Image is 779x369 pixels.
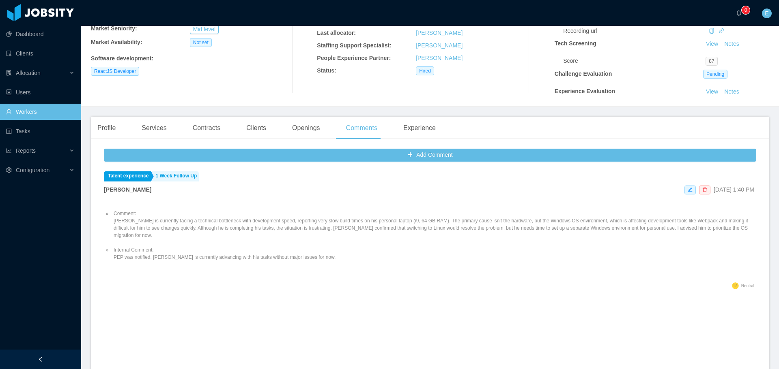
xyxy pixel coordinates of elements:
[240,117,273,139] div: Clients
[714,186,754,193] span: [DATE] 1:40 PM
[736,10,742,16] i: icon: bell
[703,41,721,47] a: View
[16,167,49,173] span: Configuration
[91,67,139,76] span: ReactJS Developer
[135,117,173,139] div: Services
[16,70,41,76] span: Allocation
[6,167,12,173] i: icon: setting
[16,147,36,154] span: Reports
[6,104,75,120] a: icon: userWorkers
[190,38,212,47] span: Not set
[702,187,707,192] i: icon: delete
[688,187,693,192] i: icon: edit
[104,171,151,181] a: Talent experience
[721,87,742,97] button: Notes
[186,117,227,139] div: Contracts
[742,6,750,14] sup: 0
[397,117,442,139] div: Experience
[416,55,463,61] a: [PERSON_NAME]
[563,57,706,65] div: Score
[719,28,724,34] a: icon: link
[104,149,756,162] button: icon: plusAdd Comment
[91,39,142,45] b: Market Availability:
[709,27,714,35] div: Copy
[317,30,356,36] b: Last allocator:
[706,57,717,66] span: 87
[555,70,612,77] strong: Challenge Evaluation
[6,45,75,62] a: icon: auditClients
[286,117,327,139] div: Openings
[6,84,75,100] a: icon: robotUsers
[555,40,596,47] strong: Tech Screening
[104,186,151,193] strong: [PERSON_NAME]
[91,55,153,62] b: Software development :
[317,67,336,74] b: Status:
[317,42,392,49] b: Staffing Support Specialist:
[6,26,75,42] a: icon: pie-chartDashboard
[112,246,756,261] li: Internal Comment: PEP was notified. [PERSON_NAME] is currently advancing with his tasks without m...
[741,284,754,288] span: Neutral
[112,210,756,239] li: Comment: [PERSON_NAME] is currently facing a technical bottleneck with development speed, reporti...
[317,55,391,61] b: People Experience Partner:
[721,39,742,49] button: Notes
[152,171,199,181] a: 1 Week Follow Up
[416,42,463,49] a: [PERSON_NAME]
[190,24,219,34] button: Mid level
[91,25,137,32] b: Market Seniority:
[765,9,768,18] span: E
[6,123,75,139] a: icon: profileTasks
[416,30,463,36] a: [PERSON_NAME]
[703,88,721,95] a: View
[555,88,615,94] strong: Experience Evaluation
[563,27,706,35] div: Recording url
[91,117,122,139] div: Profile
[416,66,434,75] span: Hired
[709,28,714,34] i: icon: copy
[6,148,12,154] i: icon: line-chart
[6,70,12,76] i: icon: solution
[340,117,384,139] div: Comments
[703,70,727,79] span: Pending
